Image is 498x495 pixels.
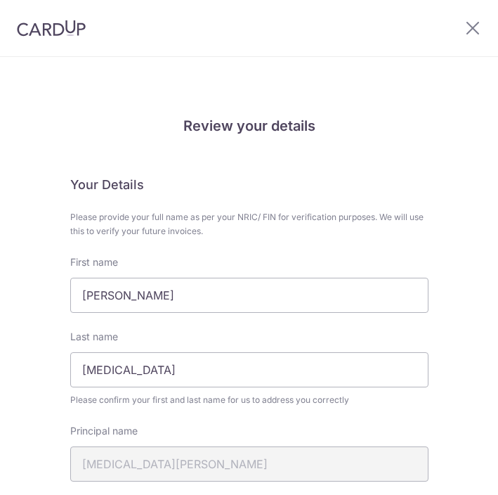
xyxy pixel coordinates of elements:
span: Please confirm your first and last name for us to address you correctly [70,393,428,407]
label: Principal name [70,424,138,438]
span: Please provide your full name as per your NRIC/ FIN for verification purposes. We will use this t... [70,210,428,238]
label: First name [70,255,118,269]
input: First Name [70,278,428,313]
label: Last name [70,330,118,344]
h5: Your Details [70,176,428,193]
h4: Review your details [70,115,428,137]
img: CardUp [17,20,86,37]
input: Last name [70,352,428,387]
